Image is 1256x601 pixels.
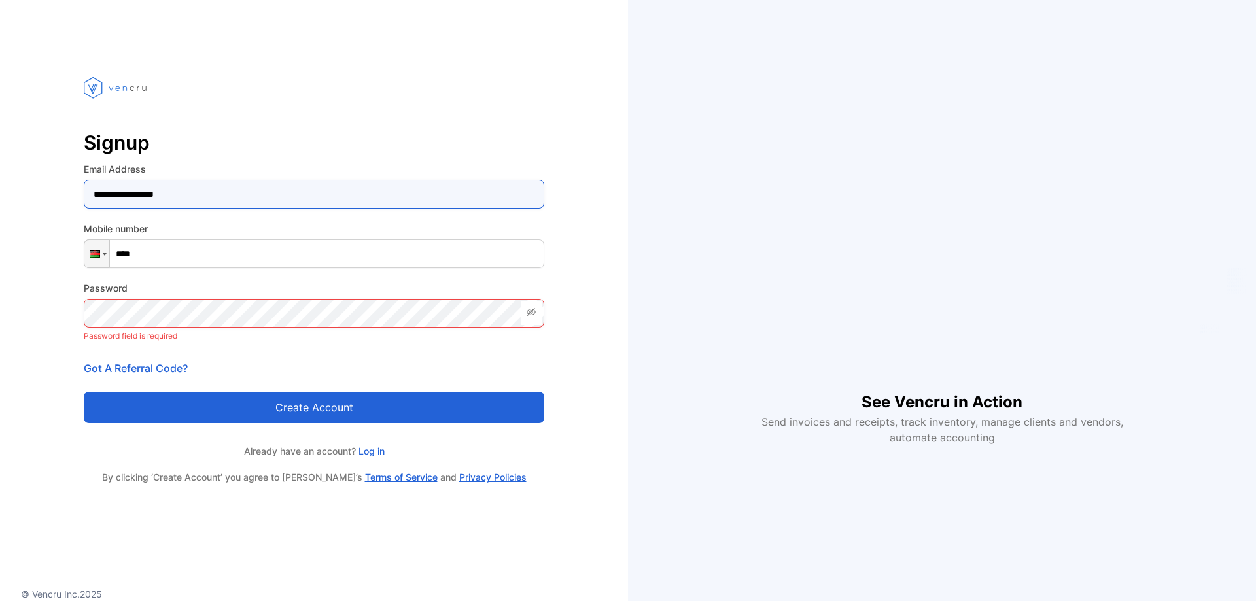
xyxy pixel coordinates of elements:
p: Got A Referral Code? [84,360,544,376]
label: Password [84,281,544,295]
a: Log in [356,445,385,456]
label: Mobile number [84,222,544,235]
p: Send invoices and receipts, track inventory, manage clients and vendors, automate accounting [754,414,1130,445]
p: Password field is required [84,328,544,345]
div: Malawi: + 265 [84,240,109,267]
iframe: YouTube video player [752,156,1132,369]
button: Create account [84,392,544,423]
a: Privacy Policies [459,472,527,483]
p: Already have an account? [84,444,544,458]
p: By clicking ‘Create Account’ you agree to [PERSON_NAME]’s and [84,471,544,484]
a: Terms of Service [365,472,438,483]
img: vencru logo [84,52,149,123]
p: Signup [84,127,544,158]
label: Email Address [84,162,544,176]
h1: See Vencru in Action [862,369,1022,414]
